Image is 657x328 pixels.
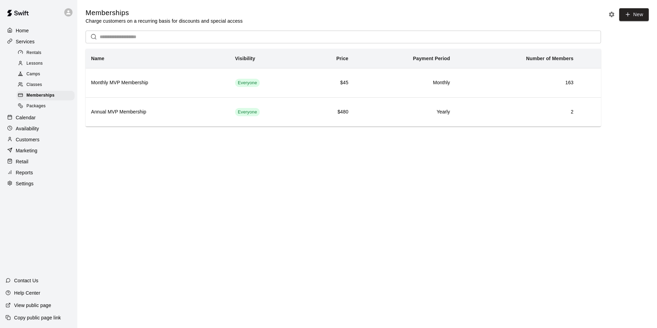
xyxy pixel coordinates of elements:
button: Memberships settings [606,9,617,20]
h6: Annual MVP Membership [91,108,224,116]
a: Camps [16,69,77,80]
a: Retail [5,156,72,167]
p: Reports [16,169,33,176]
span: Rentals [26,50,42,56]
span: Everyone [235,109,260,116]
p: Calendar [16,114,36,121]
span: Lessons [26,60,43,67]
span: Packages [26,103,46,110]
div: This membership is visible to all customers [235,79,260,87]
div: Packages [16,101,75,111]
p: Services [16,38,35,45]
p: Retail [16,158,29,165]
div: Camps [16,69,75,79]
a: Packages [16,101,77,112]
a: Home [5,25,72,36]
h5: Memberships [86,8,243,18]
h6: $480 [311,108,348,116]
a: Marketing [5,145,72,156]
b: Price [336,56,348,61]
span: Classes [26,81,42,88]
span: Camps [26,71,40,78]
b: Payment Period [413,56,450,61]
b: Name [91,56,104,61]
a: Rentals [16,47,77,58]
h6: 163 [461,79,574,87]
a: Classes [16,80,77,90]
h6: Monthly [359,79,450,87]
a: Calendar [5,112,72,123]
div: Lessons [16,59,75,68]
p: Marketing [16,147,37,154]
h6: 2 [461,108,574,116]
a: Availability [5,123,72,134]
a: New [619,8,649,21]
span: Everyone [235,80,260,86]
p: Help Center [14,289,40,296]
b: Number of Members [526,56,574,61]
a: Lessons [16,58,77,69]
a: Settings [5,178,72,189]
p: Customers [16,136,40,143]
p: Copy public page link [14,314,61,321]
h6: Monthly MVP Membership [91,79,224,87]
table: simple table [86,49,601,127]
a: Customers [5,134,72,145]
a: Services [5,36,72,47]
p: Availability [16,125,39,132]
a: Reports [5,167,72,178]
a: Memberships [16,90,77,101]
h6: $45 [311,79,348,87]
div: Rentals [16,48,75,58]
p: Charge customers on a recurring basis for discounts and special access [86,18,243,24]
div: Classes [16,80,75,90]
b: Visibility [235,56,255,61]
div: This membership is visible to all customers [235,108,260,116]
p: View public page [14,302,51,309]
div: Memberships [16,91,75,100]
p: Contact Us [14,277,38,284]
p: Home [16,27,29,34]
h6: Yearly [359,108,450,116]
p: Settings [16,180,34,187]
span: Memberships [26,92,55,99]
